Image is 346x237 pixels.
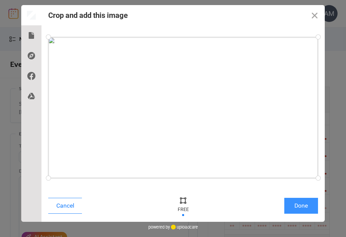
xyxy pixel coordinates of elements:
[21,66,41,86] div: Facebook
[48,11,128,20] div: Crop and add this image
[148,222,198,232] div: powered by
[21,25,41,46] div: Local Files
[21,86,41,106] div: Google Drive
[21,46,41,66] div: Direct Link
[305,5,325,25] button: Close
[284,198,318,214] button: Done
[170,225,198,230] a: uploadcare
[21,5,41,25] div: Preview
[48,198,82,214] button: Cancel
